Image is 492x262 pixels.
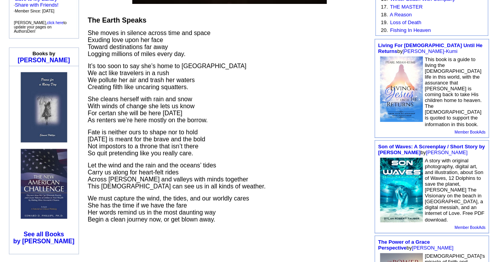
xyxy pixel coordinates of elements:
[381,12,388,18] font: 18.
[13,231,74,244] a: See all Booksby [PERSON_NAME]
[378,144,485,155] font: by
[88,30,210,57] span: She moves in silence across time and space Exuding love upon her face Toward destinations far awa...
[380,158,423,222] img: 75080.jpg
[88,129,205,156] span: Fate is neither ours to shape nor to hold [DATE] is meant for the brave and the bold Not impostor...
[390,12,411,18] a: A Reason
[21,72,67,142] img: 75859.jpg
[15,9,54,13] font: Member Since: [DATE]
[88,63,246,90] span: It’s too soon to say she’s home to [GEOGRAPHIC_DATA] We act like travelers in a rush We pollute h...
[425,56,481,127] font: This book is a guide to living the [DEMOGRAPHIC_DATA] life in this world, with the assurance that...
[425,158,484,223] font: A story with original photography, digital art, and illustration, about Son of Waves, 12 Dolphins...
[455,130,485,134] a: Member BookAds
[47,21,63,25] a: click here
[381,27,388,33] font: 20.
[378,42,482,54] font: by
[88,162,265,190] span: Let the wind and the rain and the oceans’ tides Carry us along for heart-felt rides Across [PERSO...
[381,19,388,25] font: 19.
[455,225,485,230] a: Member BookAds
[390,4,422,10] a: THE MASTER
[88,96,208,123] span: She cleans herself with rain and snow With winds of change she lets us know For certan she will b...
[15,2,58,8] a: Share with Friends!
[88,195,249,223] span: We must capture the wind, the tides, and our worldly cares She has the time if we have the fare H...
[14,21,67,33] font: [PERSON_NAME], to update your pages on AuthorsDen!
[378,239,430,251] a: The Power of a Grace Perspective
[378,144,485,155] a: Son of Waves: A Screenplay / Short Story by [PERSON_NAME]
[403,48,457,54] a: [PERSON_NAME]-Kumi
[378,42,482,54] a: Living For [DEMOGRAPHIC_DATA] Until He Returns
[21,149,67,219] img: 30712.jpg
[88,16,146,24] span: The Earth Speaks
[32,51,55,56] b: Books by
[378,239,453,251] font: by
[390,27,431,33] a: Fishing In Heaven
[381,4,388,10] font: 17.
[412,245,453,251] a: [PERSON_NAME]
[13,231,74,244] b: See all Books by [PERSON_NAME]
[18,57,70,63] a: [PERSON_NAME]
[390,19,421,25] a: Loss of Death
[380,56,423,122] img: 75076.jpg
[426,149,467,155] a: [PERSON_NAME]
